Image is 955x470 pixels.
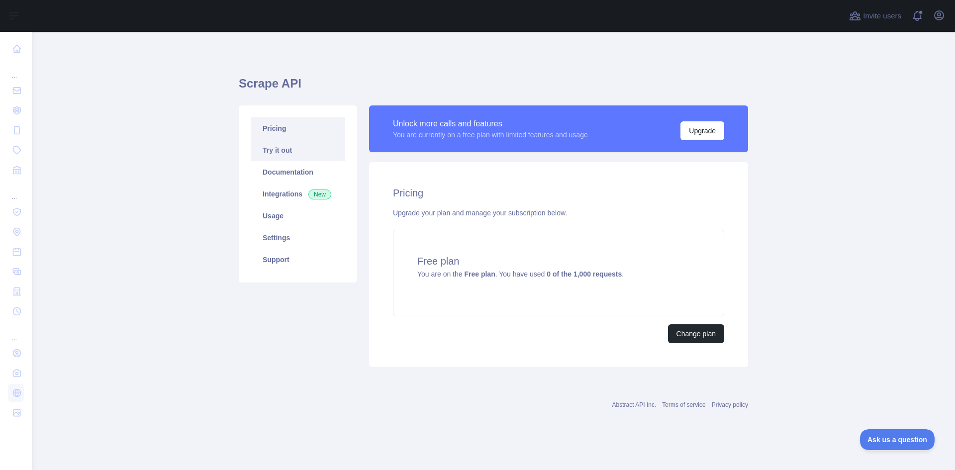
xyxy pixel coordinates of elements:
div: Unlock more calls and features [393,118,588,130]
strong: Free plan [464,270,495,278]
iframe: Toggle Customer Support [860,429,935,450]
a: Settings [251,227,345,249]
a: Usage [251,205,345,227]
button: Change plan [668,324,724,343]
a: Support [251,249,345,271]
div: ... [8,181,24,201]
a: Abstract API Inc. [612,401,657,408]
button: Invite users [847,8,903,24]
h2: Pricing [393,186,724,200]
a: Pricing [251,117,345,139]
a: Documentation [251,161,345,183]
span: New [308,189,331,199]
a: Integrations New [251,183,345,205]
h1: Scrape API [239,76,748,99]
button: Upgrade [680,121,724,140]
div: You are currently on a free plan with limited features and usage [393,130,588,140]
span: Invite users [863,10,901,22]
strong: 0 of the 1,000 requests [547,270,622,278]
div: ... [8,60,24,80]
span: You are on the . You have used . [417,270,624,278]
div: ... [8,322,24,342]
div: Upgrade your plan and manage your subscription below. [393,208,724,218]
a: Terms of service [662,401,705,408]
a: Privacy policy [712,401,748,408]
a: Try it out [251,139,345,161]
h4: Free plan [417,254,700,268]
